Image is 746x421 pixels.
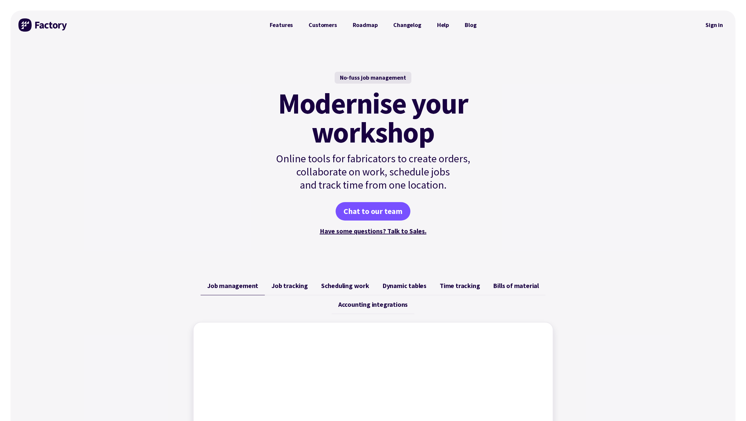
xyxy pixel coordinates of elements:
a: Blog [457,18,484,32]
nav: Primary Navigation [262,18,484,32]
p: Online tools for fabricators to create orders, collaborate on work, schedule jobs and track time ... [262,152,484,192]
a: Roadmap [345,18,386,32]
a: Sign in [701,17,728,33]
span: Dynamic tables [382,282,427,290]
span: Scheduling work [321,282,369,290]
div: No-fuss job management [335,72,411,84]
a: Customers [301,18,345,32]
a: Features [262,18,301,32]
span: Accounting integrations [338,301,408,308]
span: Time tracking [440,282,480,290]
mark: Modernise your workshop [278,89,468,147]
a: Chat to our team [336,202,410,221]
span: Bills of material [493,282,539,290]
span: Job tracking [271,282,308,290]
a: Changelog [385,18,429,32]
img: Factory [18,18,68,32]
span: Job management [207,282,258,290]
a: Help [429,18,457,32]
nav: Secondary Navigation [701,17,728,33]
a: Have some questions? Talk to Sales. [320,227,427,235]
